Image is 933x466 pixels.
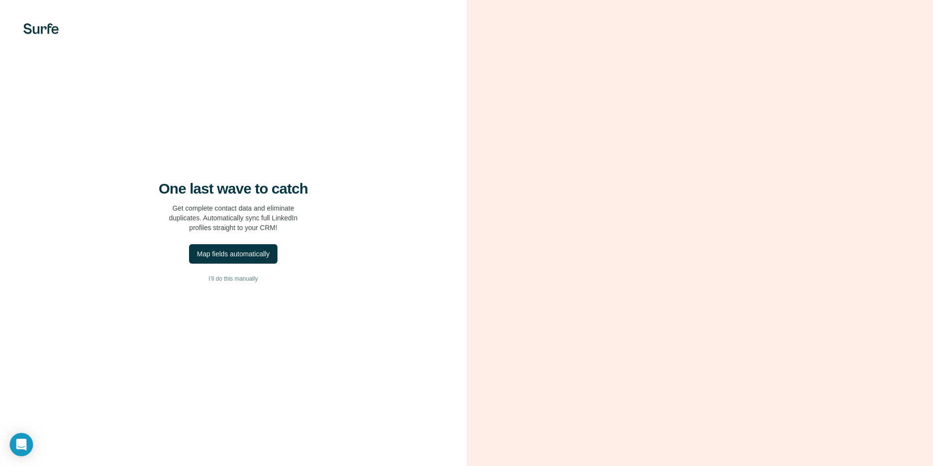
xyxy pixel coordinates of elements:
[197,249,269,259] div: Map fields automatically
[10,433,33,456] div: Open Intercom Messenger
[169,203,298,233] p: Get complete contact data and eliminate duplicates. Automatically sync full LinkedIn profiles str...
[159,180,308,197] h4: One last wave to catch
[19,271,447,286] button: I’ll do this manually
[208,274,258,283] span: I’ll do this manually
[189,244,277,264] button: Map fields automatically
[23,23,59,34] img: Surfe's logo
